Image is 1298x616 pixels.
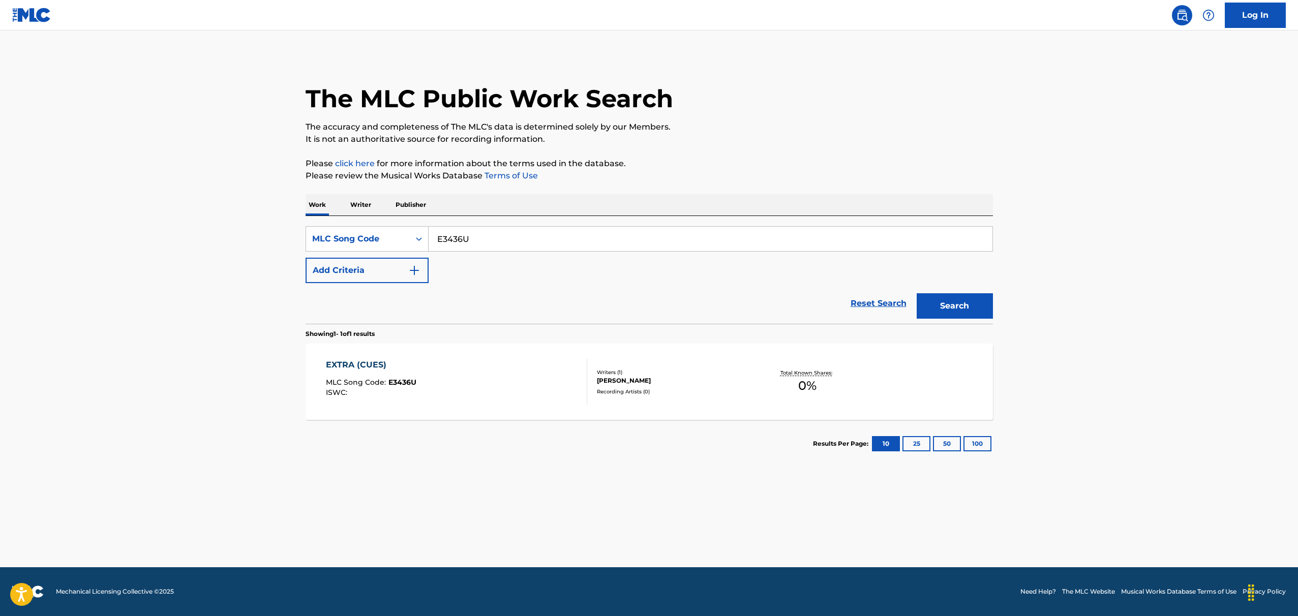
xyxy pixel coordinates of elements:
p: Writer [347,194,374,215]
p: Showing 1 - 1 of 1 results [306,329,375,338]
p: Results Per Page: [813,439,871,448]
img: 9d2ae6d4665cec9f34b9.svg [408,264,420,276]
h1: The MLC Public Work Search [306,83,673,114]
div: [PERSON_NAME] [597,376,750,385]
a: Need Help? [1020,587,1056,596]
p: Please review the Musical Works Database [306,170,993,182]
a: Privacy Policy [1243,587,1286,596]
p: It is not an authoritative source for recording information. [306,133,993,145]
p: Please for more information about the terms used in the database. [306,158,993,170]
img: MLC Logo [12,8,51,22]
a: Reset Search [846,292,912,315]
img: logo [12,586,44,598]
div: Help [1198,5,1219,25]
a: Public Search [1172,5,1192,25]
img: search [1176,9,1188,21]
div: EXTRA (CUES) [326,359,416,371]
button: 25 [902,436,930,451]
span: E3436U [388,378,416,387]
p: Publisher [393,194,429,215]
p: Total Known Shares: [780,369,835,377]
span: Mechanical Licensing Collective © 2025 [56,587,174,596]
img: help [1202,9,1215,21]
button: 50 [933,436,961,451]
div: Drag [1243,577,1259,608]
span: 0 % [798,377,817,395]
button: Add Criteria [306,258,429,283]
span: ISWC : [326,388,350,397]
a: Terms of Use [482,171,538,180]
div: Writers ( 1 ) [597,368,750,376]
iframe: Chat Widget [1247,567,1298,616]
button: 10 [872,436,900,451]
p: Work [306,194,329,215]
a: EXTRA (CUES)MLC Song Code:E3436UISWC:Writers (1)[PERSON_NAME]Recording Artists (0)Total Known Sha... [306,344,993,420]
span: MLC Song Code : [326,378,388,387]
a: The MLC Website [1062,587,1115,596]
p: The accuracy and completeness of The MLC's data is determined solely by our Members. [306,121,993,133]
button: Search [917,293,993,319]
div: Recording Artists ( 0 ) [597,388,750,395]
div: MLC Song Code [312,233,404,245]
a: click here [335,159,375,168]
a: Musical Works Database Terms of Use [1121,587,1236,596]
button: 100 [963,436,991,451]
form: Search Form [306,226,993,324]
a: Log In [1225,3,1286,28]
